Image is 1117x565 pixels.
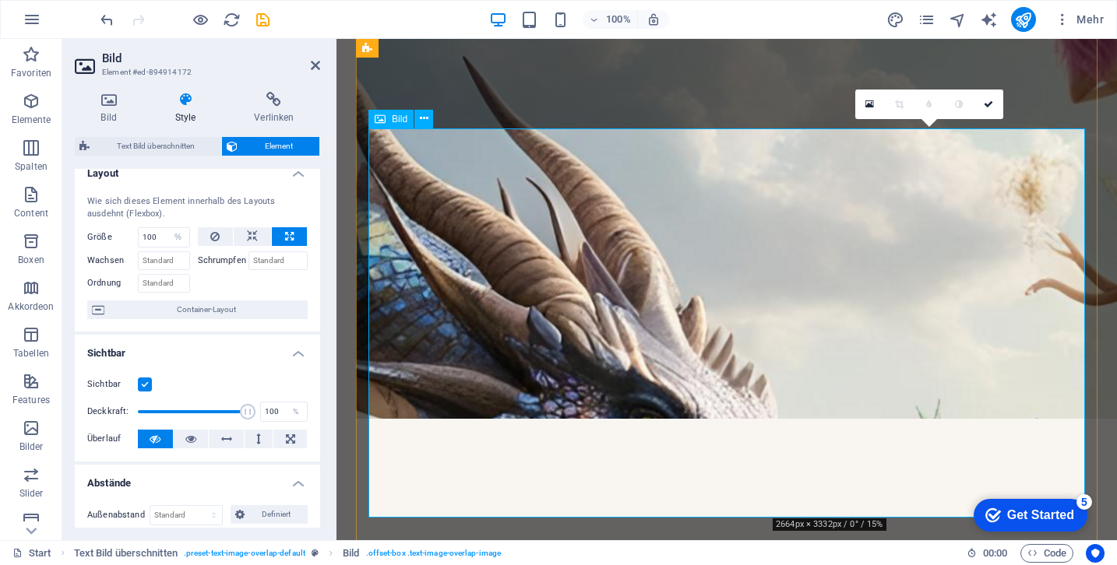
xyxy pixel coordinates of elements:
[855,89,885,119] a: Wähle aus deinen Dateien, Stockfotos oder lade Dateien hoch
[366,544,501,563] span: . offset-box .text-image-overlap-image
[1020,544,1073,563] button: Code
[285,402,307,421] div: %
[231,505,308,524] button: Definiert
[18,254,44,266] p: Boxen
[87,430,138,448] label: Überlauf
[949,10,967,29] button: navigator
[249,505,304,524] span: Definiert
[11,67,51,79] p: Favoriten
[87,251,138,270] label: Wachsen
[392,114,407,124] span: Bild
[248,251,308,270] input: Standard
[98,11,116,29] i: Rückgängig: Breite ändern (Strg+Z)
[12,114,51,126] p: Elemente
[74,544,501,563] nav: breadcrumb
[138,274,190,293] input: Standard
[8,300,54,313] p: Akkordeon
[97,10,116,29] button: undo
[184,544,305,563] span: . preset-text-image-overlap-default
[974,89,1003,119] a: Bestätigen ( ⌘ ⏎ )
[885,89,914,119] a: Ausschneide-Modus
[223,11,241,29] i: Seite neu laden
[242,137,315,156] span: Element
[75,335,320,363] h4: Sichtbar
[944,89,974,119] a: Graustufen
[87,274,138,293] label: Ordnung
[583,10,638,29] button: 100%
[87,506,150,525] label: Außenabstand
[914,89,944,119] a: Weichzeichnen
[254,11,272,29] i: Save (Ctrl+S)
[994,547,996,559] span: :
[253,10,272,29] button: save
[980,10,999,29] button: text_generator
[75,92,149,125] h4: Bild
[343,544,359,563] span: Klick zum Auswählen. Doppelklick zum Bearbeiten
[13,347,49,360] p: Tabellen
[138,251,190,270] input: Standard
[886,10,905,29] button: design
[74,544,178,563] span: Klick zum Auswählen. Doppelklick zum Bearbeiten
[149,92,228,125] h4: Style
[222,10,241,29] button: reload
[983,544,1007,563] span: 00 00
[191,10,210,29] button: Klicke hier, um den Vorschau-Modus zu verlassen
[102,51,320,65] h2: Bild
[115,3,131,19] div: 5
[46,17,113,31] div: Get Started
[949,11,967,29] i: Navigator
[1014,11,1032,29] i: Veröffentlichen
[918,10,936,29] button: pages
[228,92,320,125] h4: Verlinken
[19,440,44,453] p: Bilder
[312,549,319,557] i: Dieses Element ist ein anpassbares Preset
[12,394,50,406] p: Features
[75,465,320,493] h4: Abstände
[109,300,303,319] span: Container-Layout
[1048,7,1110,32] button: Mehr
[87,195,308,221] div: Wie sich dieses Element innerhalb des Layouts ausdehnt (Flexbox).
[222,137,319,156] button: Element
[967,544,1008,563] h6: Session-Zeit
[1011,7,1036,32] button: publish
[606,10,631,29] h6: 100%
[14,207,48,219] p: Content
[87,300,308,319] button: Container-Layout
[1086,544,1105,563] button: Usercentrics
[198,251,248,270] label: Schrumpfen
[12,8,126,40] div: Get Started 5 items remaining, 0% complete
[1055,12,1104,27] span: Mehr
[87,233,138,241] label: Größe
[75,155,320,183] h4: Layout
[647,12,661,26] i: Bei Größenänderung Zoomstufe automatisch an das gewählte Gerät anpassen.
[19,487,44,500] p: Slider
[886,11,904,29] i: Design (Strg+Alt+Y)
[15,160,48,173] p: Spalten
[1027,544,1066,563] span: Code
[12,544,51,563] a: Klick, um Auswahl aufzuheben. Doppelklick öffnet Seitenverwaltung
[75,137,221,156] button: Text Bild überschnitten
[980,11,998,29] i: AI Writer
[94,137,217,156] span: Text Bild überschnitten
[87,375,138,394] label: Sichtbar
[918,11,936,29] i: Seiten (Strg+Alt+S)
[102,65,289,79] h3: Element #ed-894914172
[87,407,138,416] label: Deckkraft:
